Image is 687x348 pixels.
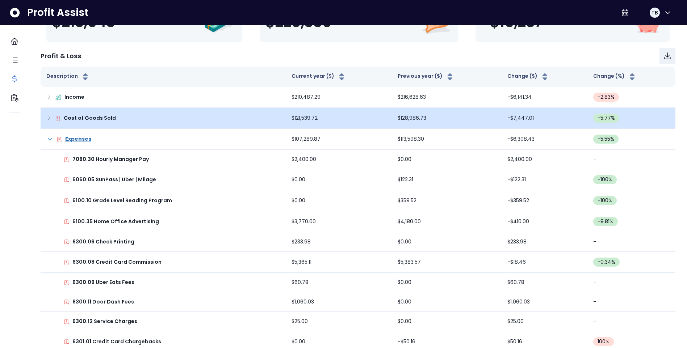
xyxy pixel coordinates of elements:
span: -0.34 % [598,258,615,266]
td: - [587,312,675,331]
td: $122.31 [392,169,502,190]
p: Cost of Goods Sold [64,114,116,122]
p: 6100.10 Grade Level Reading Program [72,197,172,204]
td: $233.98 [502,232,587,252]
td: $210,487.29 [286,87,392,108]
span: Profit Assist [27,6,88,19]
span: -9.81 % [598,218,613,225]
td: $0.00 [392,273,502,292]
p: 6301.01 Credit Card Chargebacks [72,338,161,345]
p: 6100.35 Home Office Advertising [72,218,159,225]
td: - [587,232,675,252]
td: -$122.31 [502,169,587,190]
td: -$6,141.34 [502,87,587,108]
td: -$359.52 [502,190,587,211]
span: -2.83 % [598,93,615,101]
button: Current year ($) [292,72,346,81]
button: Description [46,72,90,81]
span: $213,548 [52,13,115,31]
p: 6300.09 Uber Eats Fees [72,279,134,286]
td: $113,598.30 [392,129,502,150]
button: Change ($) [507,72,549,81]
span: -100 % [598,197,612,204]
p: 7080.30 Hourly Manager Pay [72,156,149,163]
td: - [587,150,675,169]
button: Previous year ($) [398,72,454,81]
td: $25.00 [286,312,392,331]
td: $25.00 [502,312,587,331]
td: $107,289.87 [286,129,392,150]
td: $1,060.03 [286,292,392,312]
td: $5,365.11 [286,252,392,273]
td: $0.00 [392,312,502,331]
p: Income [64,93,84,101]
td: $60.78 [286,273,392,292]
p: 6300.12 Service Charges [72,318,137,325]
p: 6300.11 Door Dash Fees [72,298,134,306]
td: $216,628.63 [392,87,502,108]
p: Profit & Loss [41,51,81,61]
p: 6300.08 Credit Card Commission [72,258,162,266]
td: $1,060.03 [502,292,587,312]
td: - [587,273,675,292]
td: -$18.46 [502,252,587,273]
td: -$410.00 [502,211,587,232]
td: $2,400.00 [286,150,392,169]
span: -5.55 % [598,135,614,143]
span: -$15,287 [481,13,543,31]
td: $2,400.00 [502,150,587,169]
td: $359.52 [392,190,502,211]
td: - [587,292,675,312]
td: $0.00 [392,232,502,252]
span: -5.77 % [598,114,615,122]
span: $228,835 [265,13,331,31]
button: Download [659,48,675,64]
p: 6060.05 SunPass | Uber | Milage [72,176,156,183]
td: $0.00 [392,150,502,169]
td: $5,383.57 [392,252,502,273]
td: $128,986.73 [392,108,502,129]
td: $121,539.72 [286,108,392,129]
td: $60.78 [502,273,587,292]
td: $233.98 [286,232,392,252]
p: 6300.06 Check Printing [72,238,134,246]
td: $0.00 [286,190,392,211]
td: $3,770.00 [286,211,392,232]
td: $4,180.00 [392,211,502,232]
p: Expenses [65,135,91,143]
span: -100 % [598,176,612,183]
span: 100 % [598,338,609,345]
td: $0.00 [392,292,502,312]
span: TB [652,9,658,16]
td: -$7,447.01 [502,108,587,129]
td: $0.00 [286,169,392,190]
td: -$6,308.43 [502,129,587,150]
button: Change (%) [593,72,637,81]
